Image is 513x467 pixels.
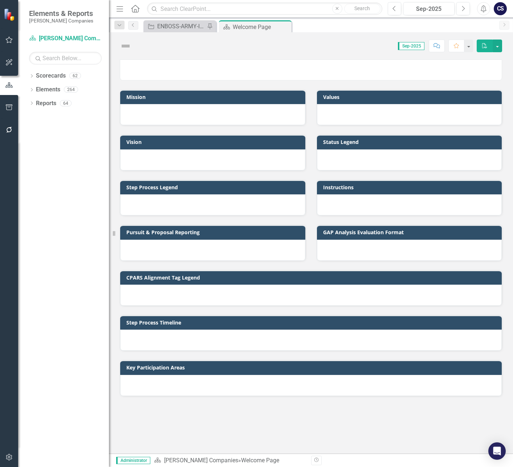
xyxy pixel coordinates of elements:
div: 64 [60,100,72,106]
h3: Step Process Timeline [126,320,498,325]
input: Search Below... [29,52,102,65]
div: ENBOSS-ARMY-ITES3 SB-221122 (Army National Guard ENBOSS Support Service Sustainment, Enhancement,... [157,22,205,31]
button: CS [494,2,507,15]
input: Search ClearPoint... [147,3,382,15]
h3: Vision [126,139,302,145]
div: Sep-2025 [406,5,452,13]
h3: Instructions [323,185,498,190]
h3: GAP Analysis Evaluation Format [323,230,498,235]
h3: Key Participation Areas [126,365,498,370]
span: Elements & Reports [29,9,93,18]
div: Open Intercom Messenger [488,442,506,460]
a: [PERSON_NAME] Companies [164,457,238,464]
a: Reports [36,99,56,108]
h3: Values [323,94,498,100]
h3: Status Legend [323,139,498,145]
a: Scorecards [36,72,66,80]
button: Search [344,4,380,14]
h3: Step Process Legend [126,185,302,190]
a: Elements [36,86,60,94]
a: [PERSON_NAME] Companies [29,34,102,43]
h3: Mission [126,94,302,100]
span: Sep-2025 [398,42,424,50]
div: 62 [69,73,81,79]
h3: CPARS Alignment Tag Legend [126,275,498,280]
button: Sep-2025 [403,2,455,15]
a: ENBOSS-ARMY-ITES3 SB-221122 (Army National Guard ENBOSS Support Service Sustainment, Enhancement,... [145,22,205,31]
small: [PERSON_NAME] Companies [29,18,93,24]
img: ClearPoint Strategy [4,8,16,21]
span: Administrator [116,457,150,464]
h3: Pursuit & Proposal Reporting [126,230,302,235]
div: » [154,456,306,465]
img: Not Defined [120,40,131,52]
div: 264 [64,87,78,93]
span: Search [354,5,370,11]
div: Welcome Page [241,457,279,464]
div: Welcome Page [233,22,290,32]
